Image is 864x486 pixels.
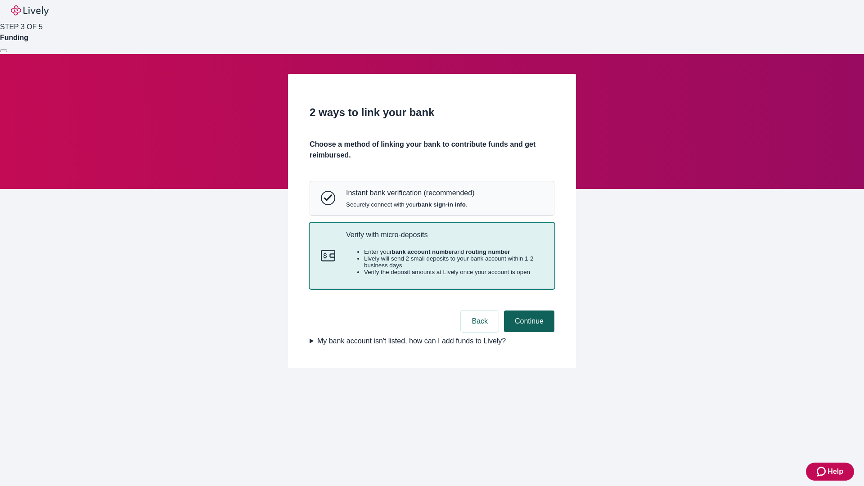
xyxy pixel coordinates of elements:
strong: bank account number [392,248,454,255]
h4: Choose a method of linking your bank to contribute funds and get reimbursed. [310,139,554,161]
strong: routing number [466,248,510,255]
li: Enter your and [364,248,543,255]
svg: Micro-deposits [321,248,335,263]
button: Back [461,310,499,332]
img: Lively [11,5,49,16]
svg: Zendesk support icon [817,466,828,477]
p: Instant bank verification (recommended) [346,189,474,197]
li: Lively will send 2 small deposits to your bank account within 1-2 business days [364,255,543,269]
li: Verify the deposit amounts at Lively once your account is open [364,269,543,275]
h2: 2 ways to link your bank [310,104,554,121]
button: Zendesk support iconHelp [806,463,854,481]
button: Instant bank verificationInstant bank verification (recommended)Securely connect with yourbank si... [310,181,554,215]
button: Continue [504,310,554,332]
span: Help [828,466,843,477]
summary: My bank account isn't listed, how can I add funds to Lively? [310,336,554,346]
p: Verify with micro-deposits [346,230,543,239]
span: Securely connect with your . [346,201,474,208]
button: Micro-depositsVerify with micro-depositsEnter yourbank account numberand routing numberLively wil... [310,223,554,289]
svg: Instant bank verification [321,191,335,205]
strong: bank sign-in info [418,201,466,208]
